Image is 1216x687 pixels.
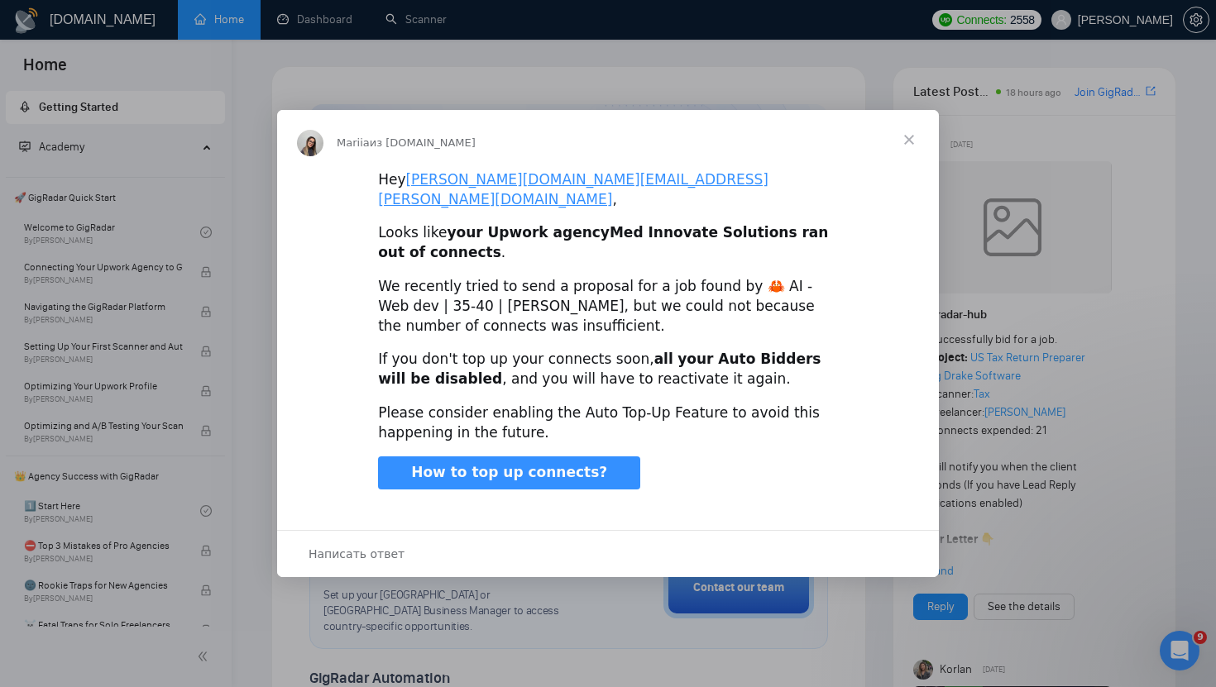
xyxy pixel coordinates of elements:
[378,350,838,389] div: If you don't top up your connects soon, , and you will have to reactivate it again.
[378,223,838,263] div: Looks like .
[370,136,476,149] span: из [DOMAIN_NAME]
[378,171,768,208] a: [PERSON_NAME][DOMAIN_NAME][EMAIL_ADDRESS][PERSON_NAME][DOMAIN_NAME]
[378,403,838,443] div: Please consider enabling the Auto Top-Up Feature to avoid this happening in the future.
[378,456,640,489] a: How to top up connects?
[447,224,610,241] b: your Upwork agency
[654,351,673,367] b: all
[309,543,405,565] span: Написать ответ
[378,277,838,336] div: We recently tried to send a proposal for a job found by 🦀 AI - Web dev | 35-40 | [PERSON_NAME], b...
[337,136,370,149] span: Mariia
[297,130,323,156] img: Profile image for Mariia
[411,464,607,480] span: How to top up connects?
[879,110,939,169] span: Закрыть
[378,170,838,210] div: Hey ,
[277,530,939,577] div: Открыть разговор и ответить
